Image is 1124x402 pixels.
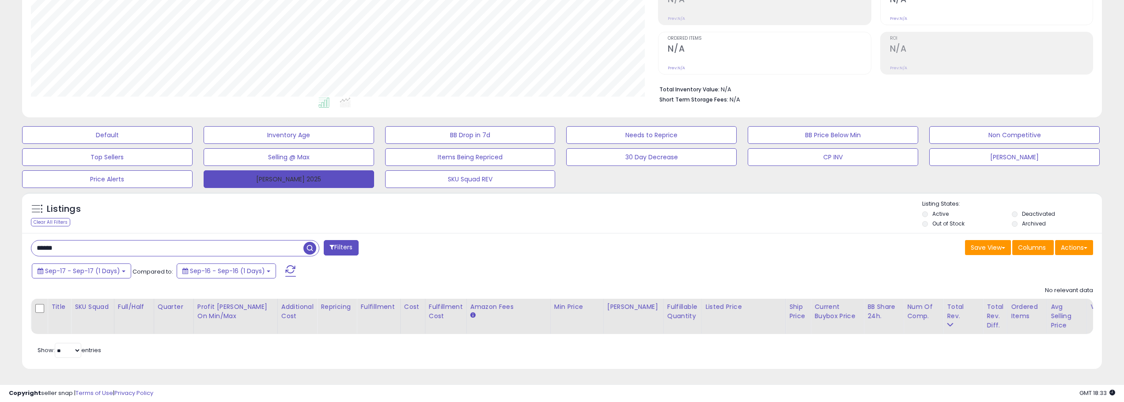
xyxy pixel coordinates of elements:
[566,126,737,144] button: Needs to Reprice
[71,299,114,334] th: CSV column name: cust_attr_8_SKU Squad
[38,346,101,354] span: Show: entries
[705,302,782,312] div: Listed Price
[890,65,907,71] small: Prev: N/A
[1018,243,1046,252] span: Columns
[177,263,276,278] button: Sep-16 - Sep-16 (1 Days)
[47,203,81,215] h5: Listings
[1045,286,1093,295] div: No relevant data
[566,148,737,166] button: 30 Day Decrease
[132,267,173,276] span: Compared to:
[22,148,193,166] button: Top Sellers
[158,302,190,312] div: Quarter
[193,299,277,334] th: The percentage added to the cost of goods (COGS) that forms the calculator for Min & Max prices.
[9,389,153,398] div: seller snap | |
[867,302,900,321] div: BB Share 24h.
[932,220,965,227] label: Out of Stock
[204,170,374,188] button: [PERSON_NAME] 2025
[554,302,600,312] div: Min Price
[1055,240,1093,255] button: Actions
[190,267,265,275] span: Sep-16 - Sep-16 (1 Days)
[197,302,274,321] div: Profit [PERSON_NAME] on Min/Max
[204,126,374,144] button: Inventory Age
[114,299,154,334] th: CSV column name: cust_attr_9_Full/Half
[154,299,193,334] th: CSV column name: cust_attr_10_Quarter
[607,302,660,312] div: [PERSON_NAME]
[947,302,979,321] div: Total Rev.
[668,65,685,71] small: Prev: N/A
[32,263,131,278] button: Sep-17 - Sep-17 (1 Days)
[1022,220,1046,227] label: Archived
[75,302,110,312] div: SKU Squad
[385,170,556,188] button: SKU Squad REV
[324,240,358,255] button: Filters
[907,302,939,321] div: Num of Comp.
[22,170,193,188] button: Price Alerts
[748,148,918,166] button: CP INV
[890,36,1093,41] span: ROI
[668,36,870,41] span: Ordered Items
[385,126,556,144] button: BB Drop in 7d
[789,302,807,321] div: Ship Price
[1012,240,1054,255] button: Columns
[204,148,374,166] button: Selling @ Max
[51,302,67,312] div: Title
[470,312,476,319] small: Amazon Fees.
[281,302,314,321] div: Additional Cost
[932,210,949,218] label: Active
[76,389,113,397] a: Terms of Use
[929,148,1100,166] button: [PERSON_NAME]
[668,16,685,21] small: Prev: N/A
[22,126,193,144] button: Default
[929,126,1100,144] button: Non Competitive
[922,200,1102,208] p: Listing States:
[114,389,153,397] a: Privacy Policy
[668,44,870,56] h2: N/A
[404,302,421,312] div: Cost
[890,16,907,21] small: Prev: N/A
[1022,210,1055,218] label: Deactivated
[814,302,860,321] div: Current Buybox Price
[470,302,547,312] div: Amazon Fees
[1051,302,1083,330] div: Avg Selling Price
[730,95,740,104] span: N/A
[9,389,41,397] strong: Copyright
[45,267,120,275] span: Sep-17 - Sep-17 (1 Days)
[1090,302,1123,312] div: Velocity
[890,44,1093,56] h2: N/A
[748,126,918,144] button: BB Price Below Min
[385,148,556,166] button: Items Being Repriced
[429,302,463,321] div: Fulfillment Cost
[31,218,70,226] div: Clear All Filters
[987,302,1003,330] div: Total Rev. Diff.
[1011,302,1043,321] div: Ordered Items
[321,302,353,312] div: Repricing
[965,240,1011,255] button: Save View
[667,302,698,321] div: Fulfillable Quantity
[659,96,728,103] b: Short Term Storage Fees:
[659,83,1086,94] li: N/A
[118,302,150,312] div: Full/Half
[659,86,719,93] b: Total Inventory Value:
[1079,389,1115,397] span: 2025-09-17 18:33 GMT
[360,302,396,312] div: Fulfillment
